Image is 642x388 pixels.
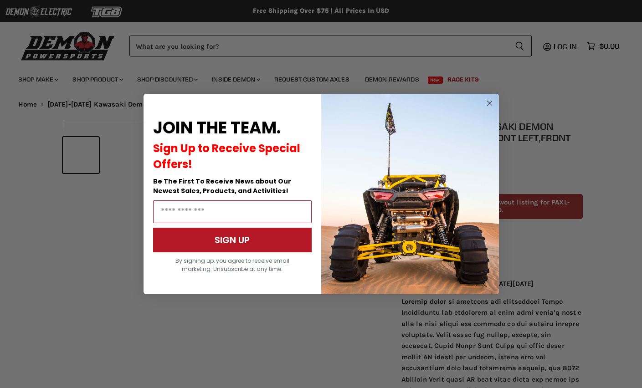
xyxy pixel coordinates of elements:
button: Close dialog [484,97,495,109]
span: By signing up, you agree to receive email marketing. Unsubscribe at any time. [175,257,289,273]
img: a9095488-b6e7-41ba-879d-588abfab540b.jpeg [321,94,499,294]
input: Email Address [153,200,312,223]
span: Sign Up to Receive Special Offers! [153,141,300,172]
span: JOIN THE TEAM. [153,116,281,139]
span: Be The First To Receive News about Our Newest Sales, Products, and Activities! [153,177,291,195]
button: SIGN UP [153,228,312,252]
